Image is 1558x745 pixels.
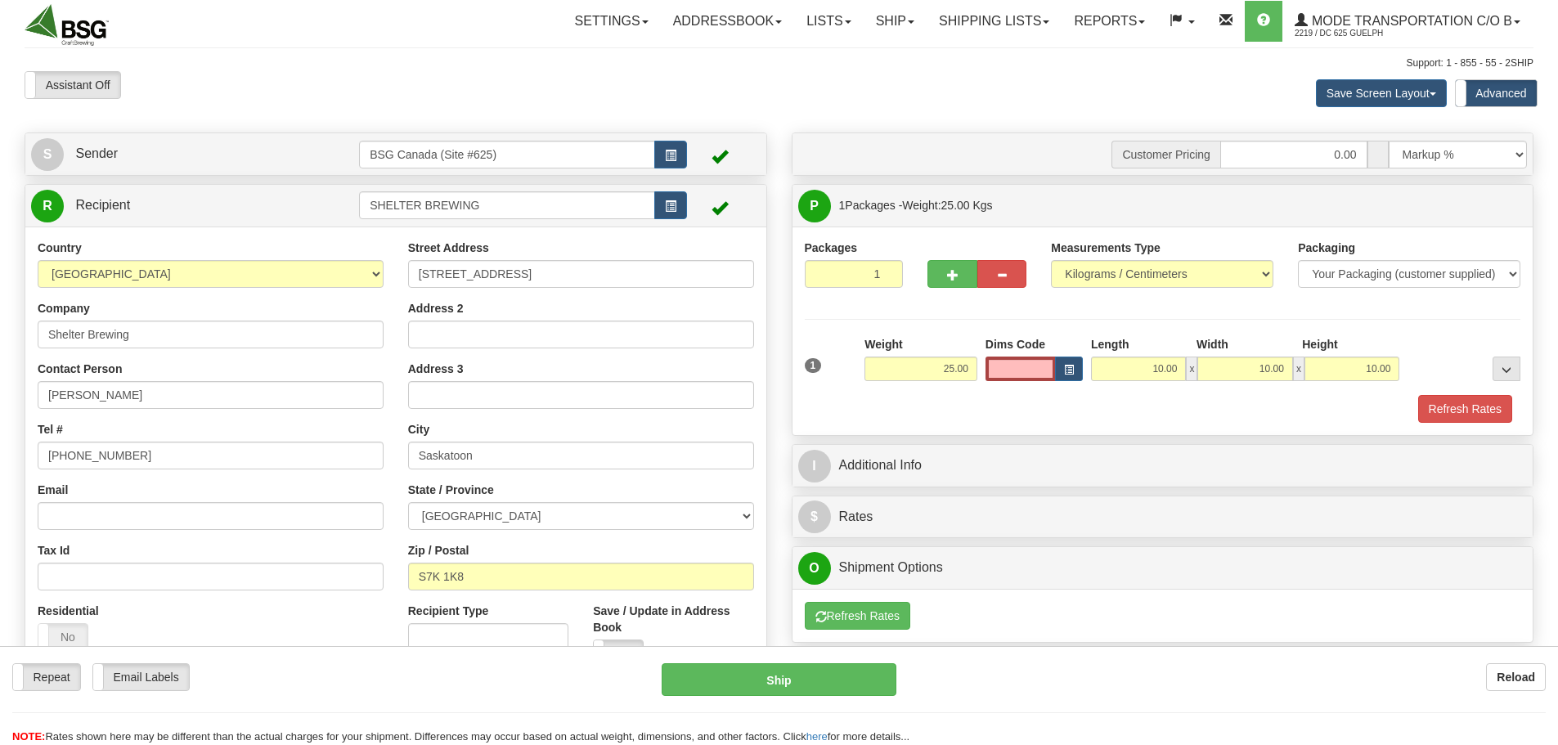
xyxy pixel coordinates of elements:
[798,450,831,482] span: I
[1197,336,1228,352] label: Width
[38,240,82,256] label: Country
[805,240,858,256] label: Packages
[408,603,489,619] label: Recipient Type
[75,146,118,160] span: Sender
[408,240,489,256] label: Street Address
[12,730,45,743] span: NOTE:
[794,1,863,42] a: Lists
[798,190,831,222] span: P
[359,141,655,168] input: Sender Id
[798,552,831,585] span: O
[1298,240,1355,256] label: Packaging
[839,189,993,222] span: Packages -
[31,190,64,222] span: R
[864,336,902,352] label: Weight
[75,198,130,212] span: Recipient
[1051,240,1161,256] label: Measurements Type
[805,358,822,373] span: 1
[864,1,927,42] a: Ship
[1111,141,1219,168] span: Customer Pricing
[661,1,795,42] a: Addressbook
[941,199,970,212] span: 25.00
[798,551,1528,585] a: OShipment Options
[359,191,655,219] input: Recipient Id
[798,500,831,533] span: $
[38,482,68,498] label: Email
[1497,671,1535,684] b: Reload
[927,1,1062,42] a: Shipping lists
[1308,14,1512,28] span: Mode Transportation c/o B
[38,300,90,316] label: Company
[973,199,993,212] span: Kgs
[798,449,1528,482] a: IAdditional Info
[13,664,80,690] label: Repeat
[38,542,70,559] label: Tax Id
[408,542,469,559] label: Zip / Postal
[1456,80,1537,106] label: Advanced
[798,189,1528,222] a: P 1Packages -Weight:25.00 Kgs
[25,4,109,46] img: logo2219.jpg
[1282,1,1533,42] a: Mode Transportation c/o B 2219 / DC 625 Guelph
[31,138,64,171] span: S
[1186,357,1197,381] span: x
[1302,336,1338,352] label: Height
[1520,289,1556,456] iframe: chat widget
[986,336,1045,352] label: Dims Code
[93,664,189,690] label: Email Labels
[662,663,896,696] button: Ship
[25,72,120,98] label: Assistant Off
[408,482,494,498] label: State / Province
[594,640,643,666] label: No
[408,260,754,288] input: Enter a location
[38,603,99,619] label: Residential
[1493,357,1520,381] div: ...
[1486,663,1546,691] button: Reload
[38,421,63,438] label: Tel #
[1418,395,1512,423] button: Refresh Rates
[408,421,429,438] label: City
[805,602,910,630] button: Refresh Rates
[593,603,753,635] label: Save / Update in Address Book
[1295,25,1417,42] span: 2219 / DC 625 Guelph
[408,361,464,377] label: Address 3
[25,56,1533,70] div: Support: 1 - 855 - 55 - 2SHIP
[1293,357,1304,381] span: x
[38,624,88,650] label: No
[902,199,992,212] span: Weight:
[563,1,661,42] a: Settings
[38,361,122,377] label: Contact Person
[31,137,359,171] a: S Sender
[806,730,828,743] a: here
[798,500,1528,534] a: $Rates
[1091,336,1129,352] label: Length
[839,199,846,212] span: 1
[408,300,464,316] label: Address 2
[1062,1,1157,42] a: Reports
[31,189,323,222] a: R Recipient
[1316,79,1447,107] button: Save Screen Layout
